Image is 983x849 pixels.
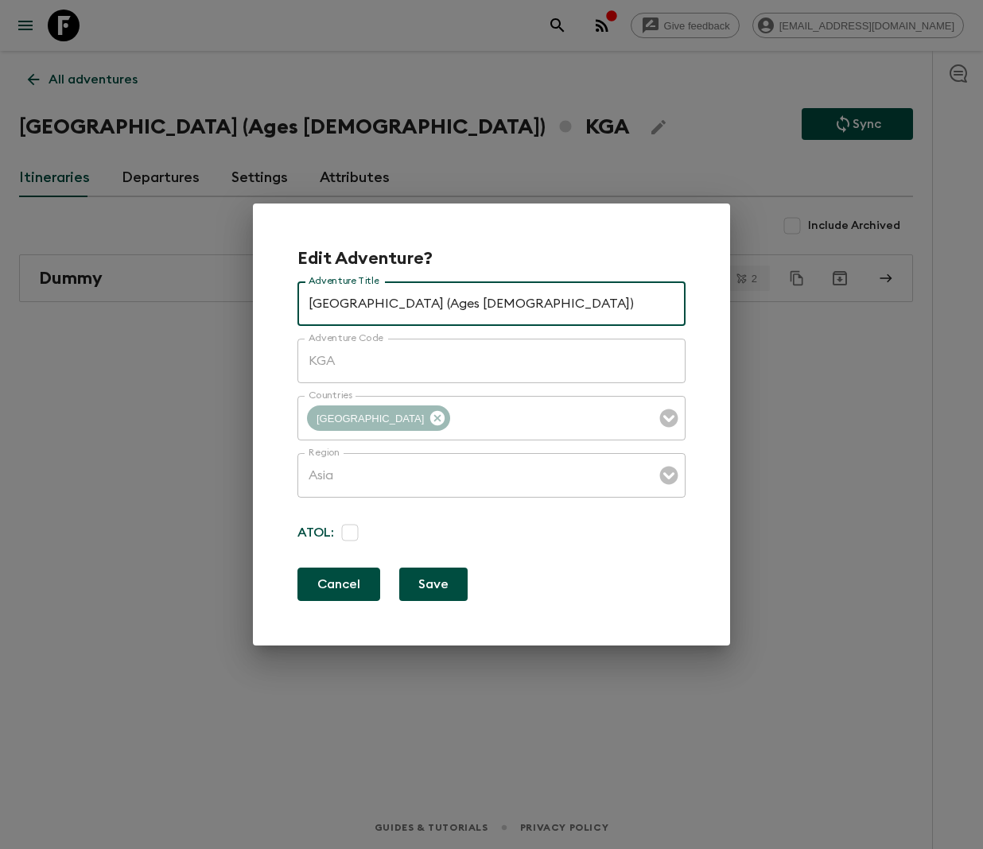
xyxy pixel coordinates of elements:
[297,510,334,555] p: ATOL:
[297,248,433,269] h2: Edit Adventure?
[309,446,340,459] label: Region
[309,274,379,288] label: Adventure Title
[309,389,352,402] label: Countries
[309,331,383,345] label: Adventure Code
[297,568,380,601] button: Cancel
[399,568,468,601] button: Save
